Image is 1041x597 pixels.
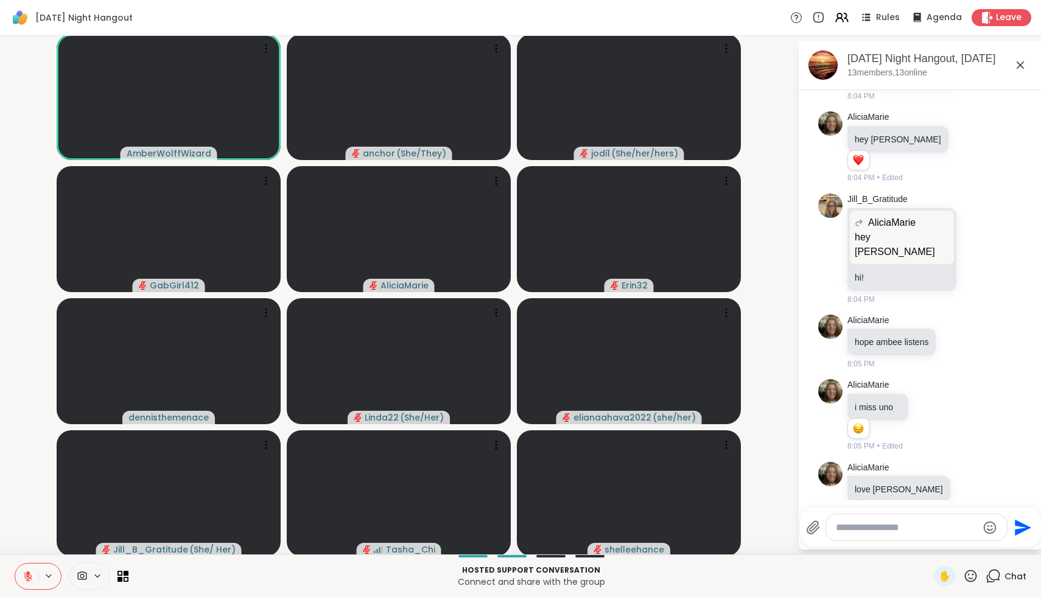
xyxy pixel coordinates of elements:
p: Hosted support conversation [136,565,927,576]
span: audio-muted [363,545,371,554]
span: 8:05 PM [847,441,875,452]
p: hey [PERSON_NAME] [855,230,949,259]
span: AliciaMarie [868,215,916,230]
span: Agenda [927,12,962,24]
div: [DATE] Night Hangout, [DATE] [847,51,1032,66]
span: • [877,172,880,183]
p: hope ambee listens [855,336,928,348]
span: ( She/ Her ) [189,543,236,556]
span: AmberWolffWizard [127,147,211,159]
span: Leave [996,12,1022,24]
span: ( She/They ) [396,147,446,159]
img: https://sharewell-space-live.sfo3.digitaloceanspaces.com/user-generated/2564abe4-c444-4046-864b-7... [818,194,843,218]
span: Chat [1004,570,1026,582]
span: Edited [882,441,903,452]
span: Edited [882,172,903,183]
span: Erin32 [622,279,648,292]
a: Jill_B_Gratitude [847,194,908,206]
span: audio-muted [563,413,571,422]
a: AliciaMarie [847,379,889,391]
span: 8:04 PM [847,294,875,305]
a: AliciaMarie [847,462,889,474]
span: Rules [876,12,900,24]
button: Reactions: love [852,156,864,166]
span: anchor [363,147,395,159]
span: [DATE] Night Hangout [35,12,133,24]
img: https://sharewell-space-live.sfo3.digitaloceanspaces.com/user-generated/ddf01a60-9946-47ee-892f-d... [818,462,843,486]
p: love [PERSON_NAME] [855,483,943,495]
img: Sunday Night Hangout, Oct 05 [808,51,838,80]
span: 8:04 PM [847,91,875,102]
img: https://sharewell-space-live.sfo3.digitaloceanspaces.com/user-generated/ddf01a60-9946-47ee-892f-d... [818,111,843,136]
span: elianaahava2022 [573,411,651,424]
p: i miss uno [855,401,901,413]
span: audio-muted [102,545,111,554]
p: hi! [855,271,949,284]
span: audio-muted [370,281,378,290]
a: AliciaMarie [847,315,889,327]
span: • [877,441,880,452]
p: Connect and share with the group [136,576,927,588]
img: ShareWell Logomark [10,7,30,28]
span: audio-muted [580,149,589,158]
span: dennisthemenace [128,411,209,424]
span: Linda22 [365,411,399,424]
button: Send [1008,514,1035,541]
a: AliciaMarie [847,111,889,124]
span: jodi1 [591,147,610,159]
span: ( she/her ) [653,411,696,424]
button: Emoji picker [983,520,997,535]
span: 8:04 PM [847,172,875,183]
span: Jill_B_Gratitude [113,543,188,556]
div: Reaction list [848,419,869,438]
span: 8:05 PM [847,358,875,369]
span: audio-muted [139,281,147,290]
span: ( She/her/hers ) [611,147,678,159]
span: GabGirl412 [150,279,199,292]
button: Reactions: sad [852,424,864,433]
div: Reaction list [848,151,869,170]
span: Tasha_Chi [386,543,435,556]
span: audio-muted [611,281,619,290]
span: ( She/Her ) [400,411,444,424]
p: 13 members, 13 online [847,67,927,79]
img: https://sharewell-space-live.sfo3.digitaloceanspaces.com/user-generated/ddf01a60-9946-47ee-892f-d... [818,315,843,339]
p: hey [PERSON_NAME] [855,133,941,145]
textarea: Type your message [836,522,978,534]
img: https://sharewell-space-live.sfo3.digitaloceanspaces.com/user-generated/ddf01a60-9946-47ee-892f-d... [818,379,843,403]
span: audio-muted [352,149,360,158]
span: shelleehance [605,543,664,556]
span: ✋ [939,569,951,584]
span: audio-muted [594,545,602,554]
span: AliciaMarie [380,279,429,292]
span: audio-muted [354,413,362,422]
